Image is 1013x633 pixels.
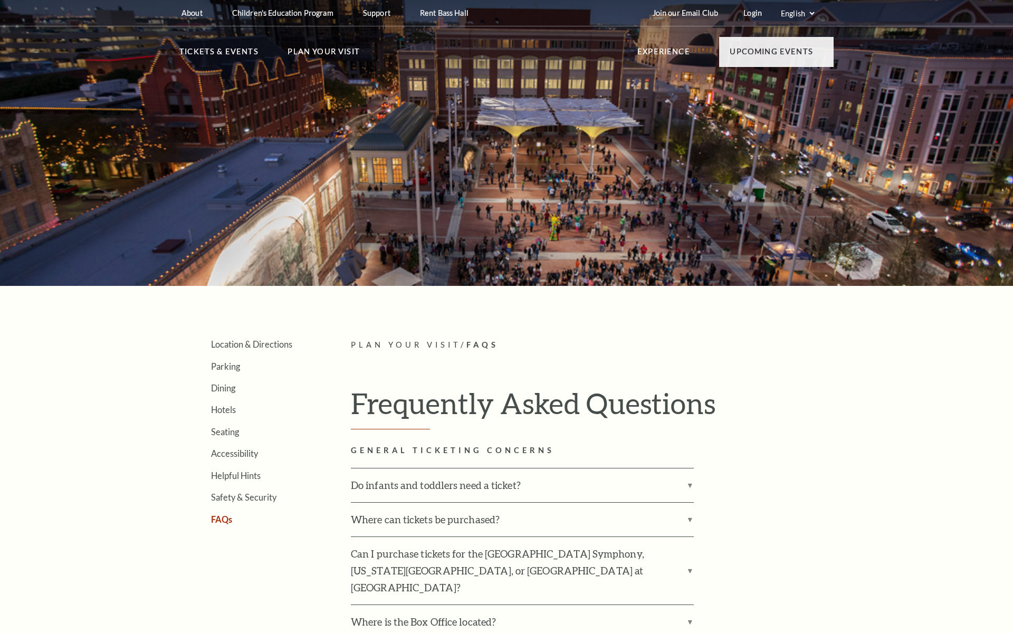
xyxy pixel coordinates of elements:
label: Where can tickets be purchased? [351,503,694,536]
a: Accessibility [211,448,258,458]
a: FAQs [211,514,232,524]
p: Experience [637,45,690,64]
a: Hotels [211,405,236,415]
a: Dining [211,383,235,393]
select: Select: [779,8,816,18]
a: Location & Directions [211,339,292,349]
label: Can I purchase tickets for the [GEOGRAPHIC_DATA] Symphony, [US_STATE][GEOGRAPHIC_DATA], or [GEOGR... [351,537,694,605]
p: Tickets & Events [179,45,259,64]
span: FAQs [466,340,499,349]
p: / [351,339,834,352]
h2: GENERAL TICKETING CONCERNS [351,444,834,457]
label: Do infants and toddlers need a ticket? [351,468,694,502]
a: Safety & Security [211,492,276,502]
a: Helpful Hints [211,471,261,481]
a: Parking [211,361,240,371]
p: Children's Education Program [232,8,333,17]
p: Plan Your Visit [288,45,360,64]
p: About [181,8,203,17]
span: Plan Your Visit [351,340,461,349]
p: Rent Bass Hall [420,8,469,17]
h1: Frequently Asked Questions [351,386,834,429]
p: Support [363,8,390,17]
a: Seating [211,427,239,437]
p: Upcoming Events [730,45,813,64]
